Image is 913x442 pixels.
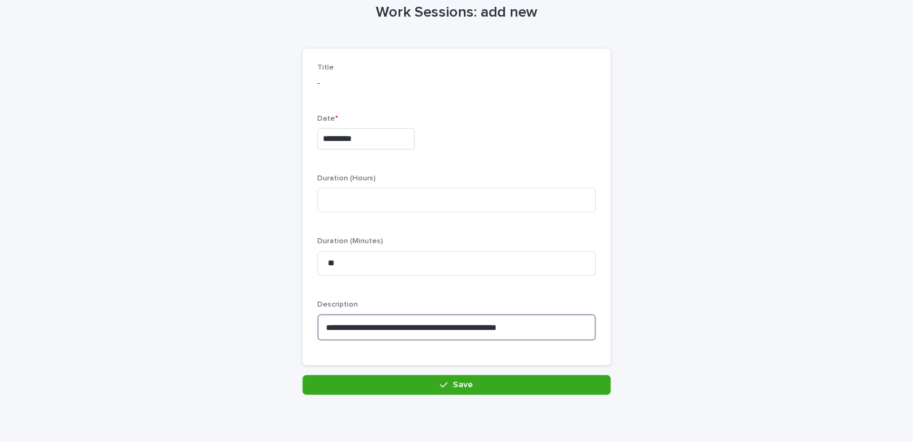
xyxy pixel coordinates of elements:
[317,115,338,123] span: Date
[302,375,611,395] button: Save
[317,301,358,308] span: Description
[302,4,611,22] h1: Work Sessions: add new
[317,175,376,182] span: Duration (Hours)
[317,238,383,245] span: Duration (Minutes)
[453,380,473,389] span: Save
[317,64,334,71] span: Title
[317,77,596,90] p: -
